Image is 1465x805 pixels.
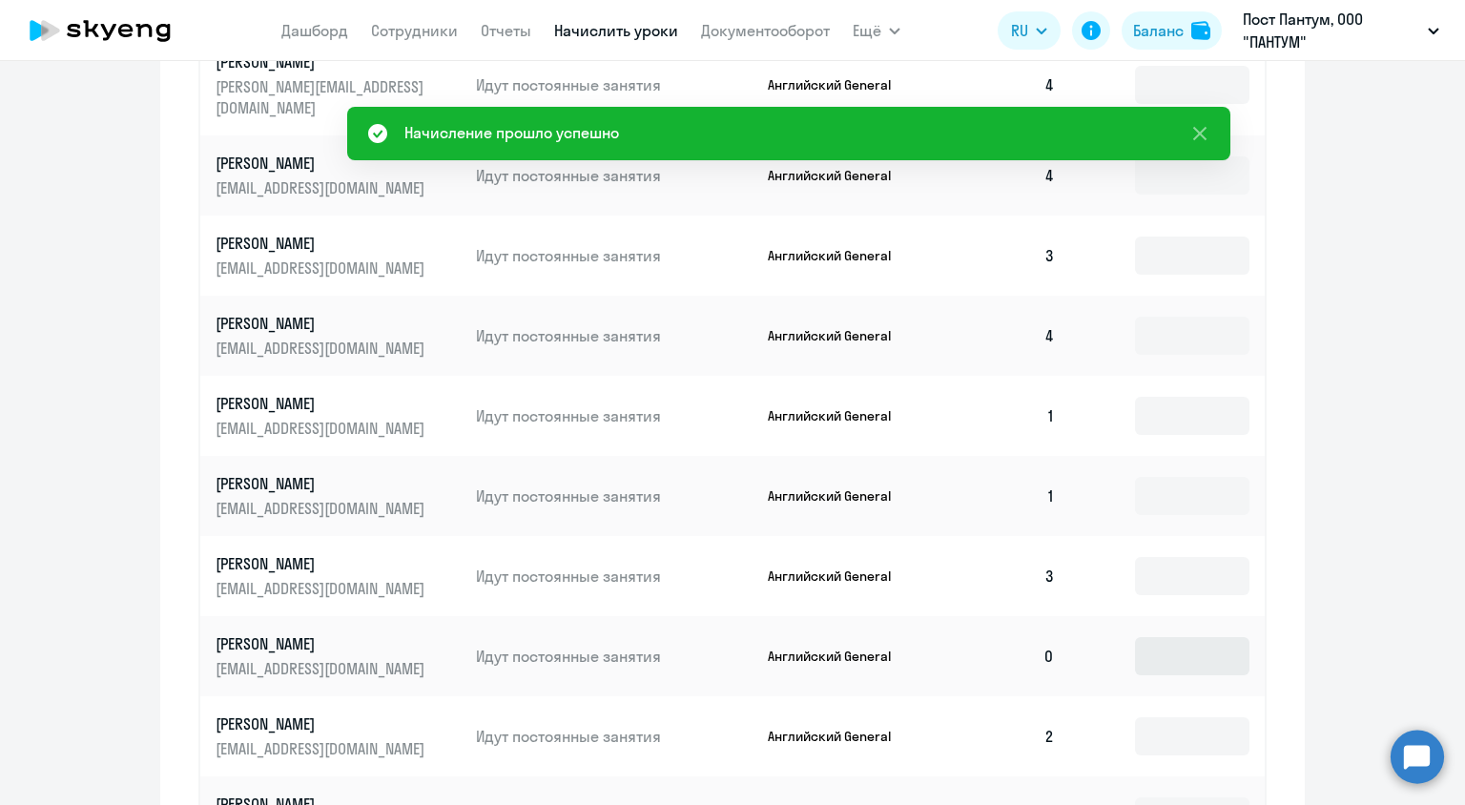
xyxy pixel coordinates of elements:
[476,325,753,346] p: Идут постоянные занятия
[1191,21,1210,40] img: balance
[768,407,911,424] p: Английский General
[853,11,900,50] button: Ещё
[216,498,429,519] p: [EMAIL_ADDRESS][DOMAIN_NAME]
[216,713,429,734] p: [PERSON_NAME]
[768,247,911,264] p: Английский General
[937,616,1070,696] td: 0
[216,233,429,254] p: [PERSON_NAME]
[216,393,461,439] a: [PERSON_NAME][EMAIL_ADDRESS][DOMAIN_NAME]
[768,167,911,184] p: Английский General
[853,19,881,42] span: Ещё
[371,21,458,40] a: Сотрудники
[701,21,830,40] a: Документооборот
[937,34,1070,135] td: 4
[768,648,911,665] p: Английский General
[1243,8,1420,53] p: Пост Пантум, ООО "ПАНТУМ"
[216,233,461,279] a: [PERSON_NAME][EMAIL_ADDRESS][DOMAIN_NAME]
[216,258,429,279] p: [EMAIL_ADDRESS][DOMAIN_NAME]
[476,405,753,426] p: Идут постоянные занятия
[216,633,461,679] a: [PERSON_NAME][EMAIL_ADDRESS][DOMAIN_NAME]
[216,338,429,359] p: [EMAIL_ADDRESS][DOMAIN_NAME]
[216,553,461,599] a: [PERSON_NAME][EMAIL_ADDRESS][DOMAIN_NAME]
[1122,11,1222,50] button: Балансbalance
[216,473,429,494] p: [PERSON_NAME]
[216,52,461,118] a: [PERSON_NAME][PERSON_NAME][EMAIL_ADDRESS][DOMAIN_NAME]
[216,313,429,334] p: [PERSON_NAME]
[216,578,429,599] p: [EMAIL_ADDRESS][DOMAIN_NAME]
[1133,19,1184,42] div: Баланс
[937,536,1070,616] td: 3
[937,376,1070,456] td: 1
[476,74,753,95] p: Идут постоянные занятия
[216,76,429,118] p: [PERSON_NAME][EMAIL_ADDRESS][DOMAIN_NAME]
[404,121,619,144] div: Начисление прошло успешно
[476,485,753,506] p: Идут постоянные занятия
[216,313,461,359] a: [PERSON_NAME][EMAIL_ADDRESS][DOMAIN_NAME]
[216,473,461,519] a: [PERSON_NAME][EMAIL_ADDRESS][DOMAIN_NAME]
[937,135,1070,216] td: 4
[768,327,911,344] p: Английский General
[554,21,678,40] a: Начислить уроки
[476,646,753,667] p: Идут постоянные занятия
[476,245,753,266] p: Идут постоянные занятия
[937,456,1070,536] td: 1
[216,658,429,679] p: [EMAIL_ADDRESS][DOMAIN_NAME]
[216,738,429,759] p: [EMAIL_ADDRESS][DOMAIN_NAME]
[216,713,461,759] a: [PERSON_NAME][EMAIL_ADDRESS][DOMAIN_NAME]
[216,153,429,174] p: [PERSON_NAME]
[216,418,429,439] p: [EMAIL_ADDRESS][DOMAIN_NAME]
[937,296,1070,376] td: 4
[481,21,531,40] a: Отчеты
[998,11,1061,50] button: RU
[216,553,429,574] p: [PERSON_NAME]
[216,153,461,198] a: [PERSON_NAME][EMAIL_ADDRESS][DOMAIN_NAME]
[768,728,911,745] p: Английский General
[476,165,753,186] p: Идут постоянные занятия
[476,726,753,747] p: Идут постоянные занятия
[476,566,753,587] p: Идут постоянные занятия
[768,76,911,93] p: Английский General
[937,216,1070,296] td: 3
[216,52,429,72] p: [PERSON_NAME]
[216,633,429,654] p: [PERSON_NAME]
[1233,8,1449,53] button: Пост Пантум, ООО "ПАНТУМ"
[216,177,429,198] p: [EMAIL_ADDRESS][DOMAIN_NAME]
[768,568,911,585] p: Английский General
[937,696,1070,776] td: 2
[768,487,911,505] p: Английский General
[1011,19,1028,42] span: RU
[216,393,429,414] p: [PERSON_NAME]
[281,21,348,40] a: Дашборд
